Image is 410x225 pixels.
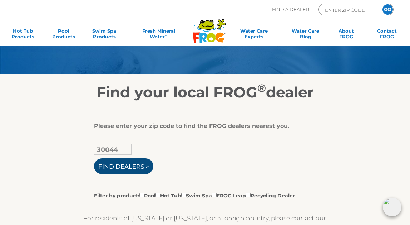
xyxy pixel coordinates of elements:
[272,4,309,15] p: Find A Dealer
[165,33,167,37] sup: ∞
[382,4,393,15] input: GO
[89,28,120,42] a: Swim SpaProducts
[23,83,388,101] h2: Find your local FROG dealer
[7,28,39,42] a: Hot TubProducts
[181,193,186,197] input: Filter by product:PoolHot TubSwim SpaFROG LeapRecycling Dealer
[139,193,144,197] input: Filter by product:PoolHot TubSwim SpaFROG LeapRecycling Dealer
[227,28,281,42] a: Water CareExperts
[94,158,153,174] input: Find Dealers >
[155,193,160,197] input: Filter by product:PoolHot TubSwim SpaFROG LeapRecycling Dealer
[257,81,266,95] sup: ®
[94,123,311,130] div: Please enter your zip code to find the FROG dealers nearest you.
[383,198,401,216] img: openIcon
[331,28,362,42] a: AboutFROG
[290,28,322,42] a: Water CareBlog
[129,28,188,42] a: Fresh MineralWater∞
[371,28,403,42] a: ContactFROG
[246,193,251,197] input: Filter by product:PoolHot TubSwim SpaFROG LeapRecycling Dealer
[212,193,217,197] input: Filter by product:PoolHot TubSwim SpaFROG LeapRecycling Dealer
[94,191,295,199] label: Filter by product: Pool Hot Tub Swim Spa FROG Leap Recycling Dealer
[324,6,372,14] input: Zip Code Form
[48,28,80,42] a: PoolProducts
